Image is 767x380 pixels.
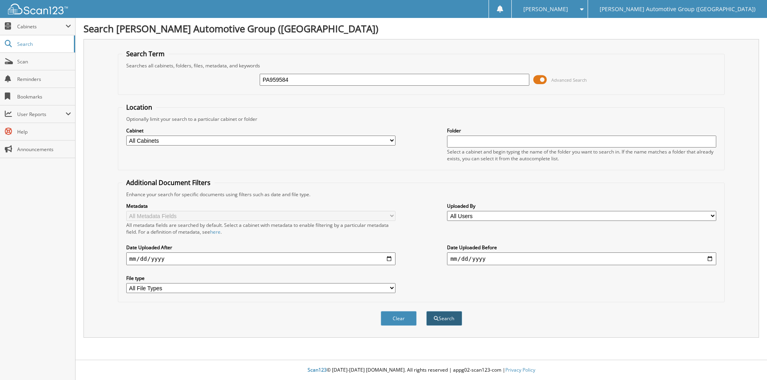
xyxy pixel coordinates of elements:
a: here [210,228,221,235]
label: Uploaded By [447,203,716,209]
label: Cabinet [126,127,395,134]
span: [PERSON_NAME] Automotive Group ([GEOGRAPHIC_DATA]) [600,7,755,12]
label: Date Uploaded Before [447,244,716,251]
label: Folder [447,127,716,134]
span: Announcements [17,146,71,153]
input: start [126,252,395,265]
button: Search [426,311,462,326]
label: File type [126,275,395,282]
span: Help [17,128,71,135]
span: Scan [17,58,71,65]
label: Metadata [126,203,395,209]
span: [PERSON_NAME] [523,7,568,12]
div: All metadata fields are searched by default. Select a cabinet with metadata to enable filtering b... [126,222,395,235]
label: Date Uploaded After [126,244,395,251]
div: © [DATE]-[DATE] [DOMAIN_NAME]. All rights reserved | appg02-scan123-com | [76,360,767,380]
div: Optionally limit your search to a particular cabinet or folder [122,116,721,122]
legend: Location [122,103,156,112]
span: Cabinets [17,23,66,30]
img: scan123-logo-white.svg [8,4,68,14]
input: end [447,252,716,265]
div: Enhance your search for specific documents using filters such as date and file type. [122,191,721,198]
a: Privacy Policy [505,366,535,373]
span: Bookmarks [17,93,71,100]
h1: Search [PERSON_NAME] Automotive Group ([GEOGRAPHIC_DATA]) [83,22,759,35]
iframe: Chat Widget [727,342,767,380]
span: Reminders [17,76,71,83]
span: Scan123 [308,366,327,373]
div: Select a cabinet and begin typing the name of the folder you want to search in. If the name match... [447,148,716,162]
span: Advanced Search [551,77,587,83]
div: Searches all cabinets, folders, files, metadata, and keywords [122,62,721,69]
legend: Additional Document Filters [122,178,215,187]
span: Search [17,41,70,47]
legend: Search Term [122,49,169,58]
span: User Reports [17,111,66,118]
button: Clear [381,311,417,326]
